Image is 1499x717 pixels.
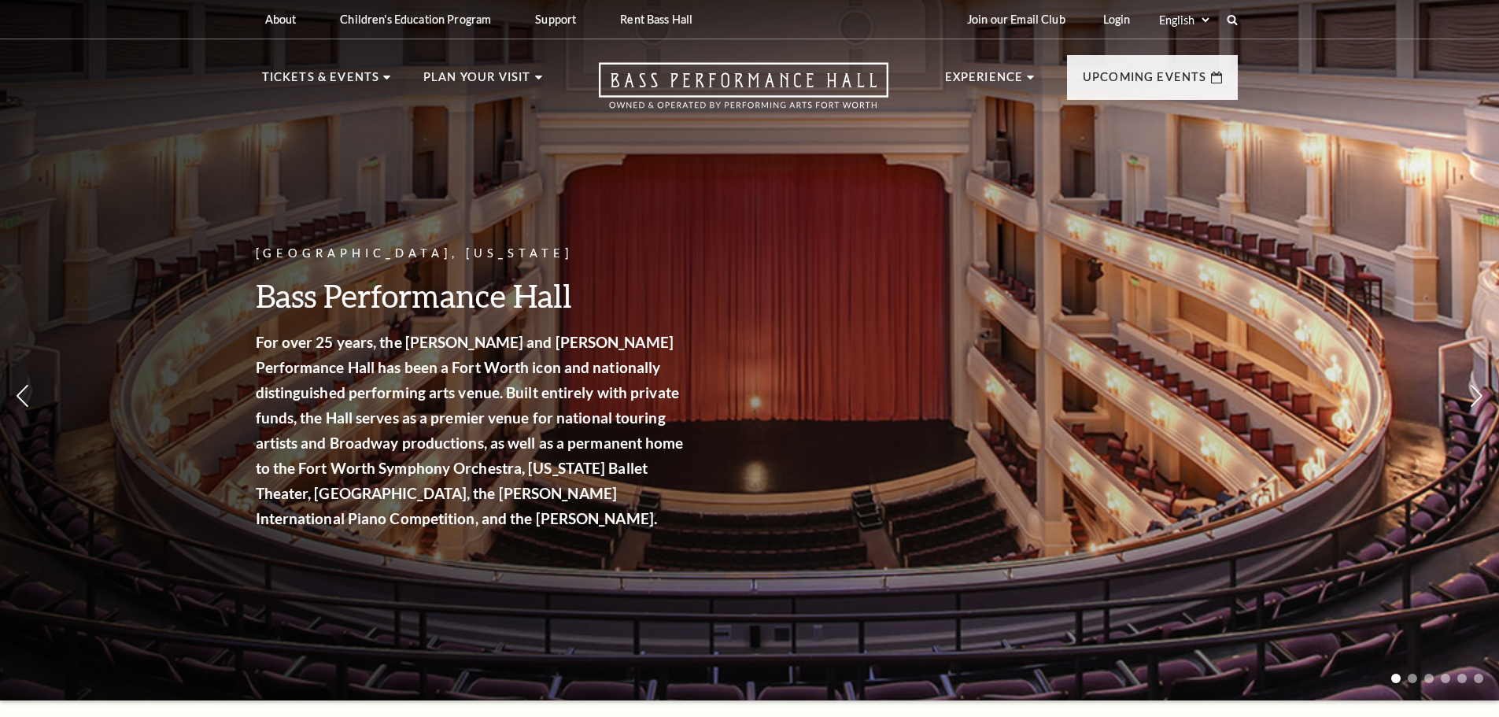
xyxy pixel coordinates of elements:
[256,244,689,264] p: [GEOGRAPHIC_DATA], [US_STATE]
[620,13,692,26] p: Rent Bass Hall
[256,333,684,527] strong: For over 25 years, the [PERSON_NAME] and [PERSON_NAME] Performance Hall has been a Fort Worth ico...
[423,68,531,96] p: Plan Your Visit
[340,13,491,26] p: Children's Education Program
[1156,13,1212,28] select: Select:
[256,275,689,316] h3: Bass Performance Hall
[535,13,576,26] p: Support
[1083,68,1207,96] p: Upcoming Events
[265,13,297,26] p: About
[262,68,380,96] p: Tickets & Events
[945,68,1024,96] p: Experience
